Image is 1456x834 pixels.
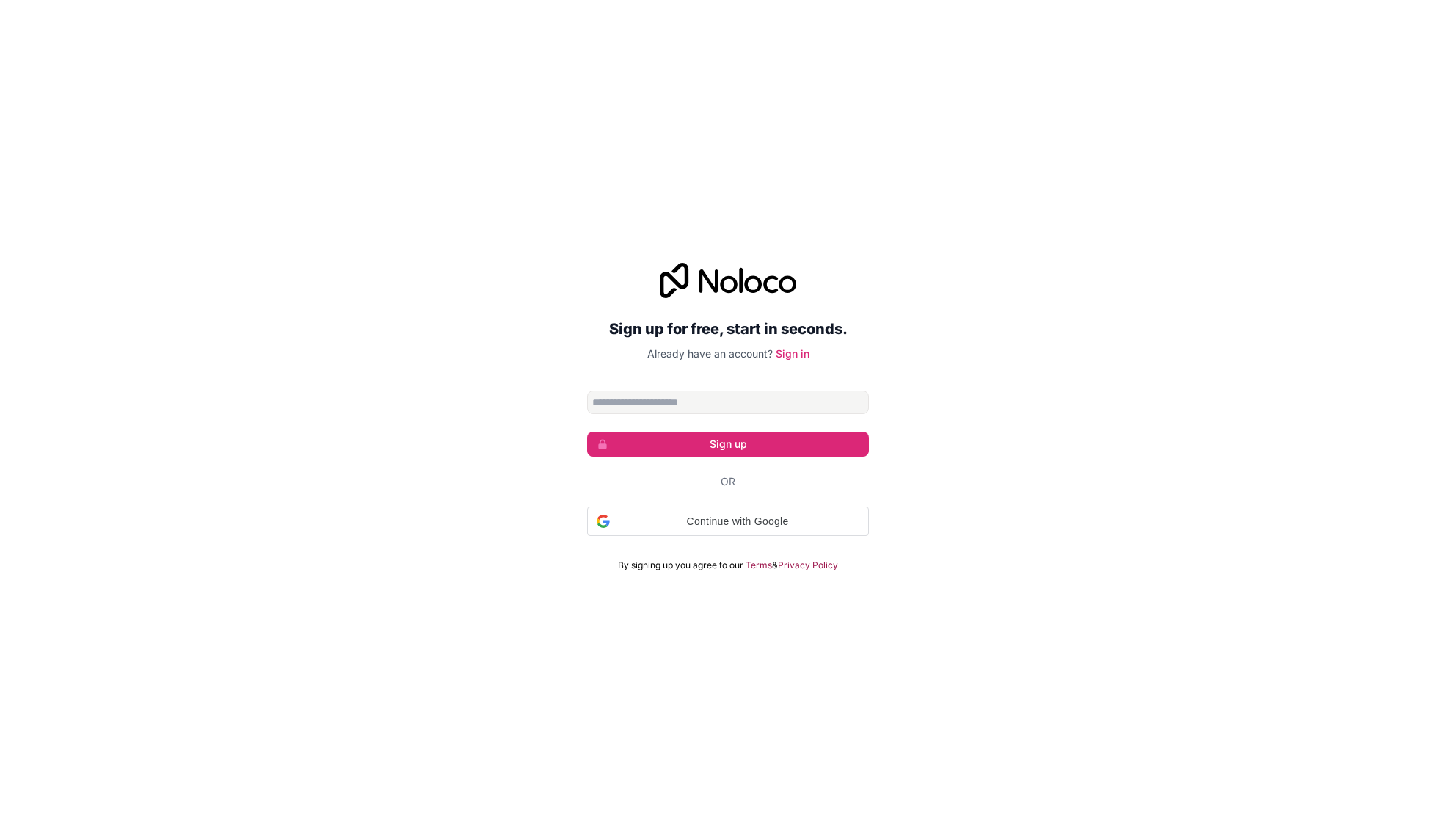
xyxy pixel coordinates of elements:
[587,316,869,342] h2: Sign up for free, start in seconds.
[776,347,809,360] a: Sign in
[587,391,869,414] input: Email address
[587,507,869,536] div: Continue with Google
[618,559,743,571] span: By signing up you agree to our
[616,514,859,529] span: Continue with Google
[772,559,778,571] span: &
[746,559,772,571] a: Terms
[587,432,869,457] button: Sign up
[778,559,838,571] a: Privacy Policy
[647,347,773,360] span: Already have an account?
[721,474,735,489] span: Or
